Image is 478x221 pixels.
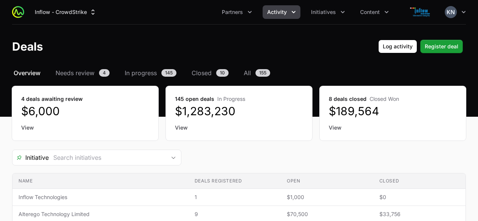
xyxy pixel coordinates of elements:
[19,210,183,218] span: Alterego Technology Limited
[30,5,101,19] div: Supplier switch menu
[217,5,257,19] div: Partners menu
[267,8,287,16] span: Activity
[192,68,212,77] span: Closed
[222,8,243,16] span: Partners
[12,68,42,77] a: Overview
[255,69,270,77] span: 155
[12,153,49,162] span: Initiative
[373,173,466,189] th: Closed
[244,68,251,77] span: All
[123,68,178,77] a: In progress145
[175,95,303,103] dt: 145 open deals
[263,5,300,19] button: Activity
[189,173,281,189] th: Deals registered
[379,210,459,218] span: $33,756
[49,150,166,165] input: Search initiatives
[190,68,230,77] a: Closed10
[378,40,417,53] button: Log activity
[56,68,94,77] span: Needs review
[12,6,24,18] img: ActivitySource
[370,96,399,102] span: Closed Won
[99,69,110,77] span: 4
[12,40,43,53] h1: Deals
[195,193,275,201] span: 1
[24,5,393,19] div: Main navigation
[329,124,457,131] a: View
[425,42,458,51] span: Register deal
[329,104,457,118] dd: $189,564
[21,104,149,118] dd: $6,000
[356,5,393,19] div: Content menu
[195,210,275,218] span: 9
[125,68,157,77] span: In progress
[402,5,439,20] img: Inflow
[242,68,272,77] a: All155
[306,5,350,19] button: Initiatives
[311,8,336,16] span: Initiatives
[360,8,380,16] span: Content
[12,173,189,189] th: Name
[287,210,367,218] span: $70,500
[329,95,457,103] dt: 8 deals closed
[306,5,350,19] div: Initiatives menu
[14,68,40,77] span: Overview
[216,69,229,77] span: 10
[217,5,257,19] button: Partners
[175,124,303,131] a: View
[445,6,457,18] img: Kaustubh N
[287,193,367,201] span: $1,000
[378,40,463,53] div: Primary actions
[281,173,373,189] th: Open
[30,5,101,19] button: Inflow - CrowdStrike
[263,5,300,19] div: Activity menu
[383,42,413,51] span: Log activity
[175,104,303,118] dd: $1,283,230
[12,68,466,77] nav: Deals navigation
[19,193,183,201] span: Inflow Technologies
[166,150,181,165] div: Open
[379,193,459,201] span: $0
[161,69,176,77] span: 145
[54,68,111,77] a: Needs review4
[21,95,149,103] dt: 4 deals awaiting review
[217,96,245,102] span: In Progress
[21,124,149,131] a: View
[420,40,463,53] button: Register deal
[356,5,393,19] button: Content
